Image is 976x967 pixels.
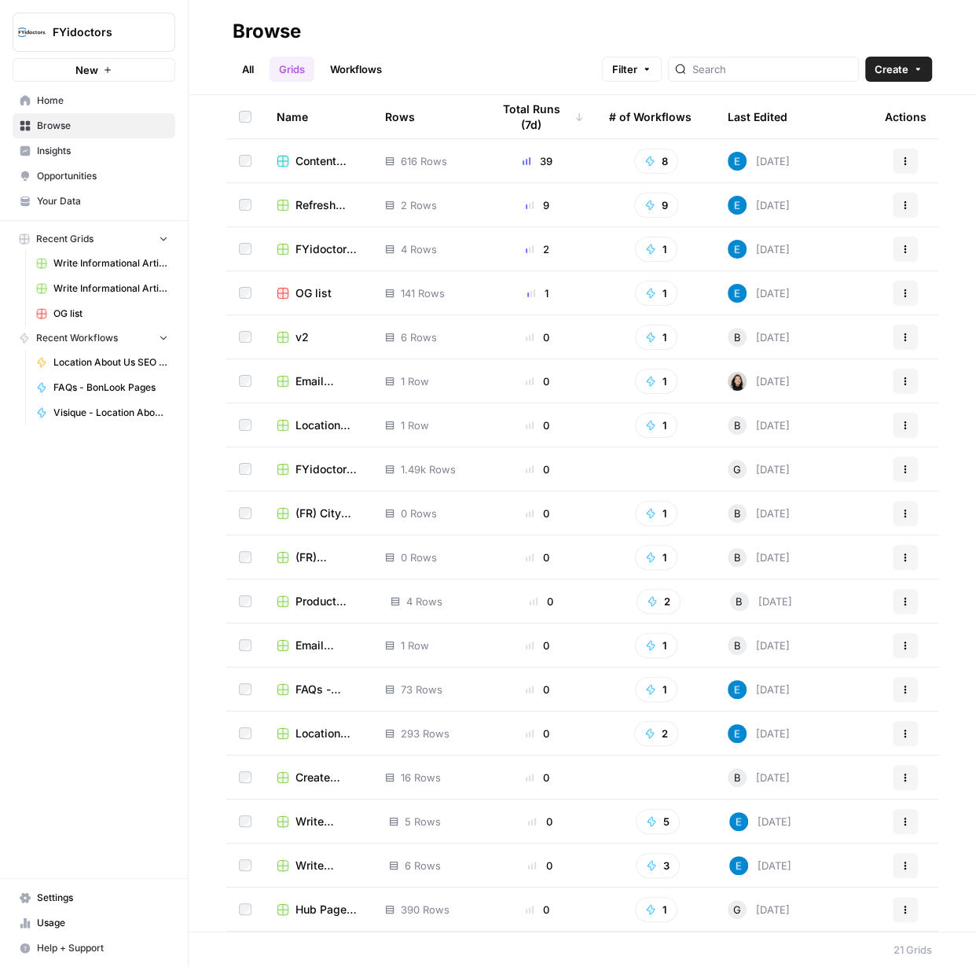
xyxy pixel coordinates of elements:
[728,372,790,391] div: [DATE]
[277,285,360,301] a: OG list
[401,461,456,477] span: 1.49k Rows
[37,94,168,108] span: Home
[401,726,449,741] span: 293 Rows
[13,58,175,82] button: New
[13,910,175,936] a: Usage
[491,329,584,345] div: 0
[277,902,360,917] a: Hub Pages Content - FYidoctors Grid
[405,814,441,829] span: 5 Rows
[728,768,790,787] div: [DATE]
[733,461,741,477] span: G
[13,113,175,138] a: Browse
[36,331,118,345] span: Recent Workflows
[295,814,364,829] span: Write Informational Article - BonLook
[44,25,77,38] div: v 4.0.25
[734,770,741,785] span: B
[729,856,791,875] div: [DATE]
[295,682,360,697] span: FAQs - BonLook Pages Grid
[635,325,677,350] button: 1
[295,638,360,653] span: Email Campaign Starter Thoughts Grid
[728,900,790,919] div: [DATE]
[634,721,678,746] button: 2
[401,506,437,521] span: 0 Rows
[491,682,584,697] div: 0
[734,638,741,653] span: B
[37,119,168,133] span: Browse
[295,417,360,433] span: Location About Us [Gab connecting to Shopify]
[728,724,747,743] img: lntvtk5df957tx83savlbk37mrre
[728,196,790,215] div: [DATE]
[491,726,584,741] div: 0
[277,506,360,521] a: (FR) City SEO Optimized Copy Grid
[13,13,175,52] button: Workspace: FYidoctors
[277,461,360,477] a: FYidoctors Product Description
[53,355,168,370] span: Location About Us SEO Optimized Copy
[401,197,437,213] span: 2 Rows
[491,902,584,917] div: 0
[635,237,677,262] button: 1
[53,406,168,420] span: Visique - Location About Us - Translation
[491,550,584,565] div: 0
[37,941,168,955] span: Help + Support
[491,153,584,169] div: 39
[635,677,677,702] button: 1
[29,375,175,400] a: FAQs - BonLook Pages
[277,682,360,697] a: FAQs - BonLook Pages Grid
[37,891,168,905] span: Settings
[37,916,168,930] span: Usage
[295,197,360,213] span: Refresh Existing Content - FYidoctors
[37,169,168,183] span: Opportunities
[29,350,175,375] a: Location About Us SEO Optimized Copy
[734,329,741,345] span: B
[494,814,586,829] div: 0
[728,95,787,138] div: Last Edited
[277,594,365,609] a: Product Page Product Descriptions, Titles, Meta Descriptions Grid
[29,301,175,326] a: OG list
[405,858,441,873] span: 6 Rows
[270,57,314,82] a: Grids
[635,501,677,526] button: 1
[295,241,360,257] span: FYidoctors - Are contacts right for you - exclusive
[728,548,790,567] div: [DATE]
[728,240,747,259] img: lntvtk5df957tx83savlbk37mrre
[734,506,741,521] span: B
[13,936,175,961] button: Help + Support
[277,814,364,829] a: Write Informational Article - BonLook
[13,326,175,350] button: Recent Workflows
[406,594,442,609] span: 4 Rows
[25,41,38,53] img: website_grey.svg
[728,416,790,435] div: [DATE]
[491,506,584,521] div: 0
[734,550,741,565] span: B
[277,153,360,169] a: Content Roadmap - FYidoctors
[875,61,908,77] span: Create
[729,856,748,875] img: lntvtk5df957tx83savlbk37mrre
[159,91,171,104] img: tab_keywords_by_traffic_grey.svg
[233,57,263,82] a: All
[295,902,360,917] span: Hub Pages Content - FYidoctors Grid
[612,61,637,77] span: Filter
[295,726,360,741] span: Location About Us SEO Optimized - Visique Translation
[728,724,790,743] div: [DATE]
[728,152,747,171] img: lntvtk5df957tx83savlbk37mrre
[635,369,677,394] button: 1
[277,95,360,138] div: Name
[728,196,747,215] img: lntvtk5df957tx83savlbk37mrre
[730,592,792,611] div: [DATE]
[53,281,168,296] span: Write Informational Article
[277,858,364,873] a: Write Informational Article
[277,373,360,389] a: Email Campaign Grid
[233,19,301,44] div: Browse
[277,770,360,785] a: Create Social media Content
[46,91,58,104] img: tab_domain_overview_orange.svg
[53,256,168,270] span: Write Informational Article - BonLook
[728,504,790,523] div: [DATE]
[176,93,259,103] div: Keywords by Traffic
[635,897,677,922] button: 1
[295,550,360,565] span: (FR) Location About Us SEO Optimized Copy Grid
[18,18,46,46] img: FYidoctors Logo
[401,285,445,301] span: 141 Rows
[635,545,677,570] button: 1
[609,95,692,138] div: # of Workflows
[13,227,175,251] button: Recent Grids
